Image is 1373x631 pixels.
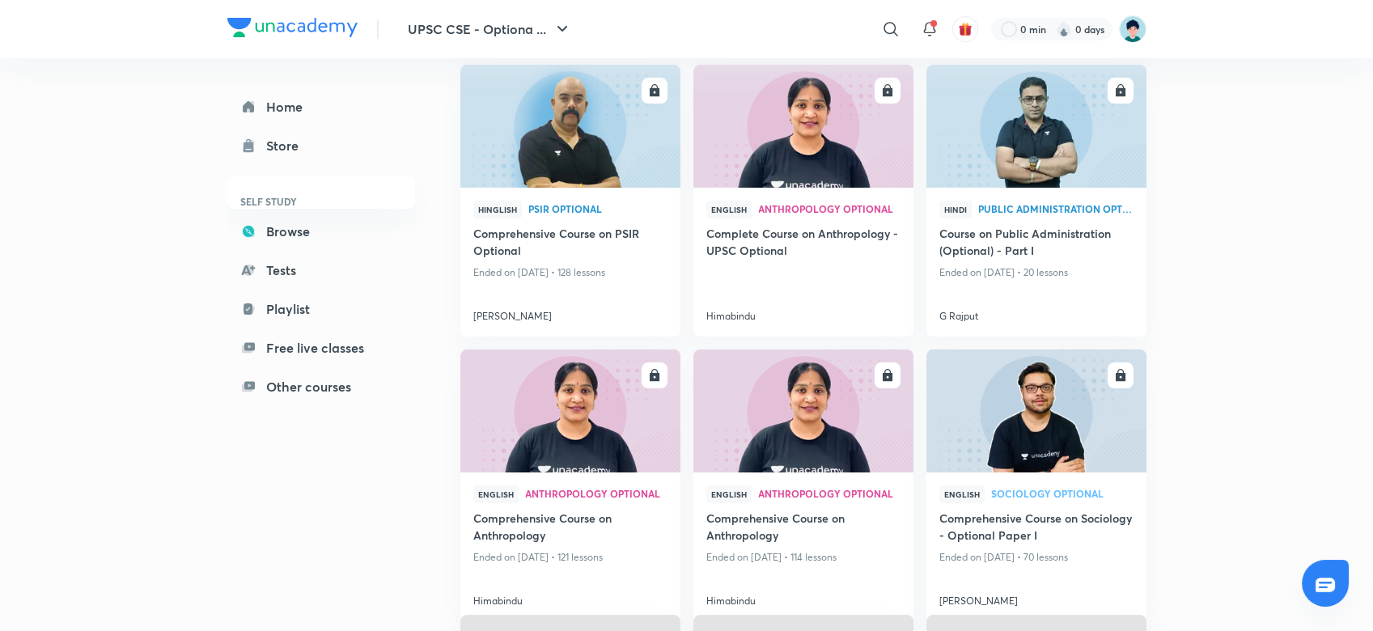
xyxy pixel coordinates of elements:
[693,349,913,472] a: new-thumbnail
[978,204,1134,214] span: Public Administration Optional
[939,485,985,503] span: English
[706,201,752,218] span: English
[691,349,915,474] img: new-thumbnail
[758,204,901,215] a: Anthropology Optional
[398,13,582,45] button: UPSC CSE - Optiona ...
[473,303,667,324] a: [PERSON_NAME]
[460,349,680,472] a: new-thumbnail
[266,136,308,155] div: Store
[939,547,1134,568] p: Ended on [DATE] • 70 lessons
[227,371,415,403] a: Other courses
[227,254,415,286] a: Tests
[706,510,901,547] a: Comprehensive Course on Anthropology
[227,188,415,215] h6: SELF STUDY
[952,16,978,42] button: avatar
[528,204,667,214] span: PSIR Optional
[473,262,667,283] p: Ended on [DATE] • 128 lessons
[458,349,682,474] img: new-thumbnail
[939,303,1134,324] a: G Rajput
[706,587,901,608] a: Himabindu
[978,204,1134,215] a: Public Administration Optional
[958,22,973,36] img: avatar
[473,510,667,547] a: Comprehensive Course on Anthropology
[939,262,1134,283] p: Ended on [DATE] • 20 lessons
[706,547,901,568] p: Ended on [DATE] • 114 lessons
[227,129,415,162] a: Store
[706,225,901,262] a: Complete Course on Anthropology - UPSC Optional
[528,204,667,215] a: PSIR Optional
[460,65,680,188] a: new-thumbnail
[473,587,667,608] a: Himabindu
[525,489,667,500] a: Anthropology Optional
[758,489,901,498] span: Anthropology Optional
[227,215,415,248] a: Browse
[1119,15,1146,43] img: Priyanka Ramchandani
[939,587,1134,608] a: [PERSON_NAME]
[991,489,1134,500] a: Sociology Optional
[458,64,682,189] img: new-thumbnail
[473,485,519,503] span: English
[227,18,358,37] img: Company Logo
[758,489,901,500] a: Anthropology Optional
[991,489,1134,498] span: Sociology Optional
[691,64,915,189] img: new-thumbnail
[924,64,1148,189] img: new-thumbnail
[939,225,1134,262] a: Course on Public Administration (Optional) - Part I
[693,65,913,188] a: new-thumbnail
[473,547,667,568] p: Ended on [DATE] • 121 lessons
[473,225,667,262] a: Comprehensive Course on PSIR Optional
[939,201,972,218] span: Hindi
[227,293,415,325] a: Playlist
[227,18,358,41] a: Company Logo
[939,510,1134,547] a: Comprehensive Course on Sociology - Optional Paper I
[227,91,415,123] a: Home
[924,349,1148,474] img: new-thumbnail
[758,204,901,214] span: Anthropology Optional
[706,485,752,503] span: English
[706,303,901,324] a: Himabindu
[525,489,667,498] span: Anthropology Optional
[1056,21,1072,37] img: streak
[926,65,1146,188] a: new-thumbnail
[473,201,522,218] span: Hinglish
[227,332,415,364] a: Free live classes
[926,349,1146,472] a: new-thumbnail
